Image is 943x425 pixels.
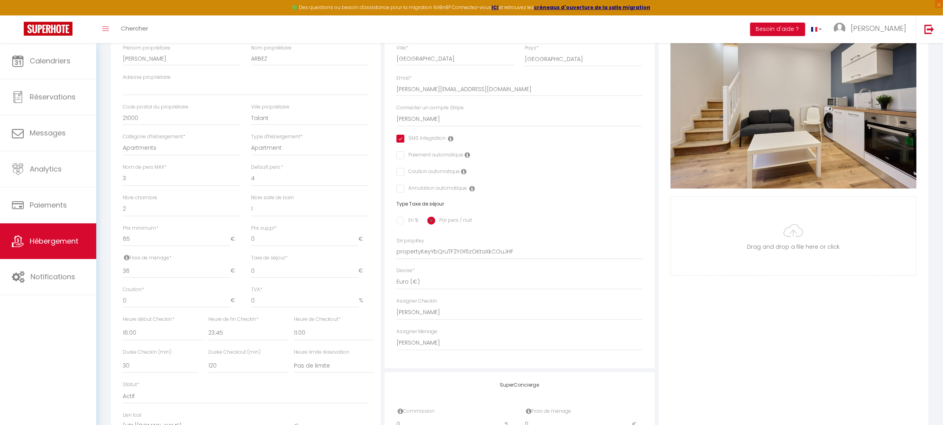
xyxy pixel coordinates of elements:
[294,316,341,323] label: Heure de Checkout
[404,168,460,177] label: Caution automatique
[834,23,846,34] img: ...
[30,56,70,66] span: Calendriers
[525,408,571,415] label: Frais de ménage
[30,272,75,282] span: Notifications
[251,194,294,202] label: Nbre salle de bain
[396,328,437,335] label: Assigner Menage
[828,15,916,43] a: ... [PERSON_NAME]
[525,44,539,52] label: Pays
[123,286,144,293] label: Caution
[123,316,174,323] label: Heure début Checkin
[30,200,67,210] span: Paiements
[396,44,408,52] label: Ville
[396,104,464,112] label: Connecter un compte Stripe
[123,103,189,111] label: Code postal du propriétaire
[396,408,434,415] label: Commission
[396,74,412,82] label: Email
[123,412,141,419] label: Lien Ical
[231,264,241,278] span: €
[124,254,130,261] i: Frais de ménage
[231,293,241,308] span: €
[30,92,76,102] span: Réservations
[251,103,290,111] label: Ville propriétaire
[123,254,171,262] label: Frais de ménage
[30,164,62,174] span: Analytics
[115,15,154,43] a: Chercher
[251,286,263,293] label: TVA
[404,217,418,225] label: En %
[750,23,805,36] button: Besoin d'aide ?
[404,151,463,160] label: Paiement automatique
[358,264,369,278] span: €
[851,23,906,33] span: [PERSON_NAME]
[251,225,277,232] label: Prix suppl
[358,232,369,246] span: €
[123,164,167,171] label: Nom de pers MAX
[30,128,66,138] span: Messages
[208,349,261,356] label: Durée Checkout (min)
[6,3,30,27] button: Ouvrir le widget de chat LiveChat
[396,297,437,305] label: Assigner Checkin
[492,4,499,11] a: ICI
[24,22,72,36] img: Super Booking
[396,201,642,207] h6: Type Taxe de séjour
[359,293,369,308] span: %
[398,408,403,414] i: Commission
[123,225,158,232] label: Prix minimum
[251,164,283,171] label: Default pers.
[396,382,642,388] h4: SuperConcierge
[435,217,472,225] label: Par pers / nuit
[123,194,157,202] label: Nbre chambre
[123,74,171,81] label: Adresse propriétaire
[231,232,241,246] span: €
[251,44,291,52] label: Nom propriétaire
[396,267,415,274] label: Devise
[526,408,532,414] i: Frais de ménage
[396,237,424,245] label: SH propKey
[121,24,148,32] span: Chercher
[294,349,349,356] label: Heure limite réservation
[251,133,303,141] label: Type d'hébergement
[251,254,288,262] label: Taxe de séjour
[123,381,139,389] label: Statut
[123,133,185,141] label: Catégorie d'hébergement
[534,4,650,11] a: créneaux d'ouverture de la salle migration
[123,44,170,52] label: Prénom propriétaire
[123,349,171,356] label: Durée Checkin (min)
[208,316,259,323] label: Heure de fin Checkin
[924,24,934,34] img: logout
[30,236,78,246] span: Hébergement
